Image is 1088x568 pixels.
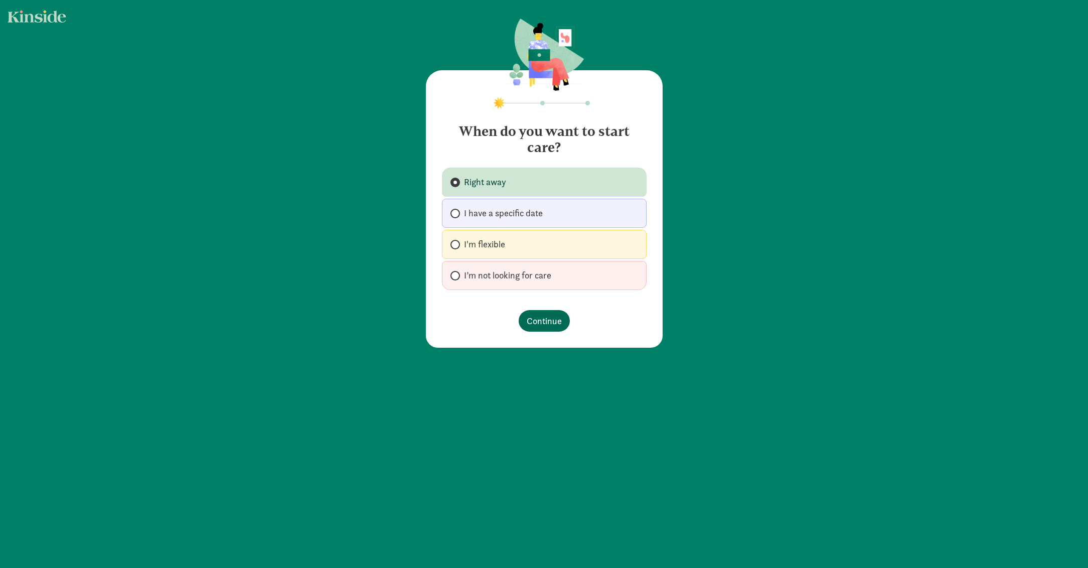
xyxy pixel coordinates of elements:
[442,115,647,156] h4: When do you want to start care?
[527,314,562,328] span: Continue
[519,310,570,332] button: Continue
[464,207,543,219] span: I have a specific date
[464,269,551,281] span: I’m not looking for care
[464,176,506,188] span: Right away
[464,238,505,250] span: I'm flexible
